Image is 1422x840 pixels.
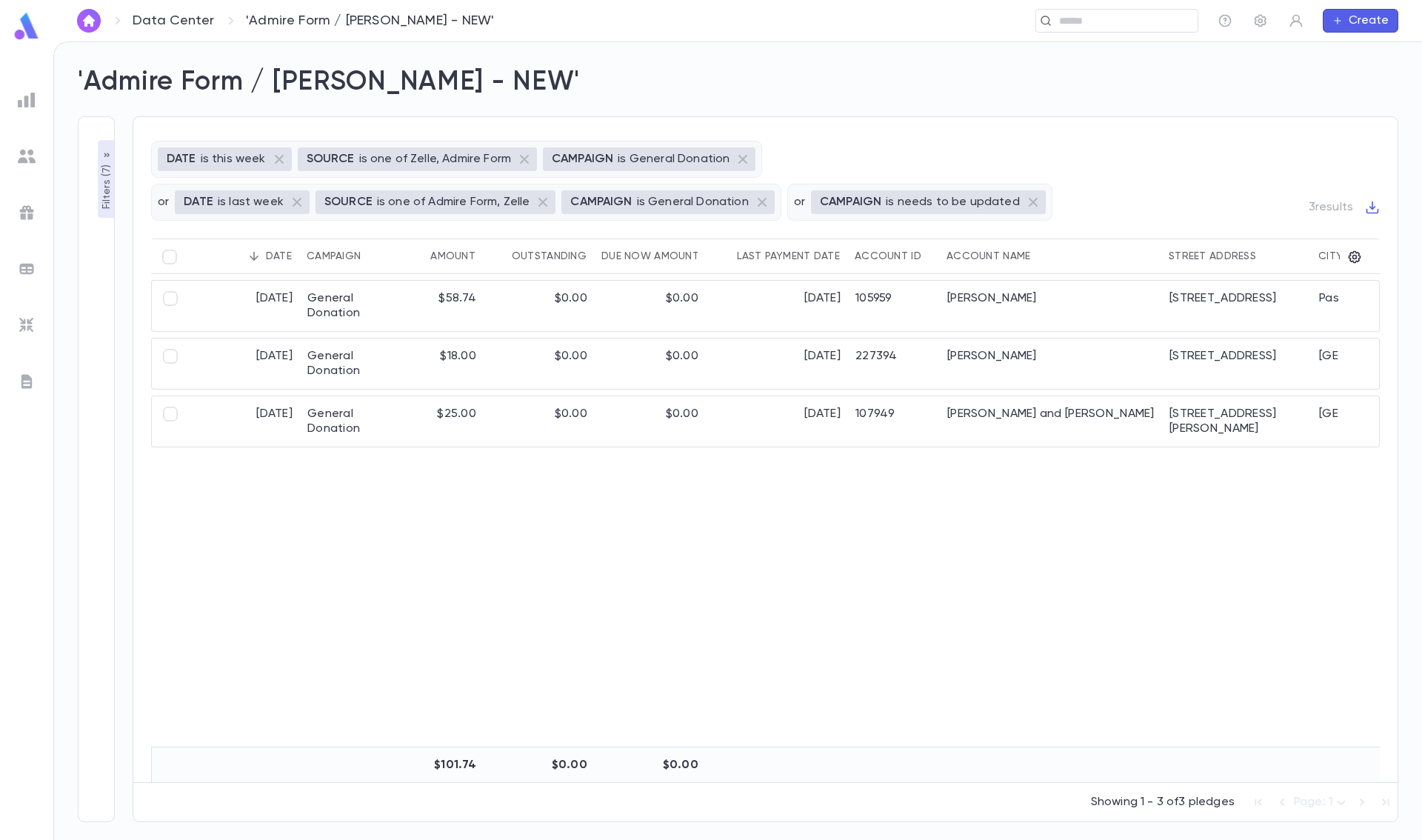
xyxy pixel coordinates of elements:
[189,339,300,389] div: [DATE]
[484,281,595,331] div: $0.00
[1162,396,1312,447] div: [STREET_ADDRESS][PERSON_NAME]
[940,339,1162,389] div: [PERSON_NAME]
[512,250,587,262] div: Outstanding
[1169,250,1256,262] div: Street Address
[189,396,300,447] div: [DATE]
[218,195,284,210] p: is last week
[201,152,266,167] p: is this week
[706,281,848,331] div: [DATE]
[484,339,595,389] div: $0.00
[561,190,774,214] div: CAMPAIGNis General Donation
[246,13,494,29] p: 'Admire Form / [PERSON_NAME] - NEW'
[637,195,749,210] p: is General Donation
[552,152,613,167] p: CAMPAIGN
[1318,250,1343,262] div: City
[266,250,292,262] div: Date
[158,195,169,210] p: or
[484,396,595,447] div: $0.00
[706,339,848,389] div: [DATE]
[404,281,484,331] div: $58.74
[18,91,36,109] img: reports_grey.c525e4749d1bce6a11f5fe2a8de1b229.svg
[12,12,41,41] img: logo
[316,190,555,214] div: SOURCEis one of Admire Form, Zelle
[848,339,940,389] div: 227394
[1294,791,1350,814] div: Page: 1
[324,195,373,210] p: SOURCE
[18,147,36,165] img: students_grey.60c7aba0da46da39d6d829b817ac14fc.svg
[1162,339,1312,389] div: [STREET_ADDRESS]
[940,281,1162,331] div: [PERSON_NAME]
[794,195,805,210] p: or
[595,747,706,783] div: $0.00
[184,195,213,210] p: DATE
[377,195,530,210] p: is one of Admire Form, Zelle
[618,152,730,167] p: is General Donation
[430,250,475,262] div: Amount
[18,373,36,390] img: letters_grey.7941b92b52307dd3b8a917253454ce1c.svg
[737,250,840,262] div: Last Payment Date
[307,250,361,262] div: Campaign
[595,339,706,389] div: $0.00
[404,396,484,447] div: $25.00
[543,147,755,171] div: CAMPAIGNis General Donation
[484,747,595,783] div: $0.00
[404,747,484,783] div: $101.74
[189,281,300,331] div: [DATE]
[359,152,511,167] p: is one of Zelle, Admire Form
[18,204,36,221] img: campaigns_grey.99e729a5f7ee94e3726e6486bddda8f1.svg
[1309,200,1353,215] p: 3 results
[98,141,116,219] button: Filters (7)
[595,281,706,331] div: $0.00
[167,152,196,167] p: DATE
[78,66,580,99] h2: 'Admire Form / [PERSON_NAME] - NEW'
[242,244,266,268] button: Sort
[99,161,114,210] p: Filters ( 7 )
[601,250,699,262] div: Due Now Amount
[1162,281,1312,331] div: [STREET_ADDRESS]
[1091,795,1235,810] p: Showing 1 - 3 of 3 pledges
[940,396,1162,447] div: [PERSON_NAME] and [PERSON_NAME]
[570,195,632,210] p: CAMPAIGN
[158,147,292,171] div: DATEis this week
[404,339,484,389] div: $18.00
[848,396,940,447] div: 107949
[886,195,1020,210] p: is needs to be updated
[18,260,36,278] img: batches_grey.339ca447c9d9533ef1741baa751efc33.svg
[706,396,848,447] div: [DATE]
[595,396,706,447] div: $0.00
[18,316,36,334] img: imports_grey.530a8a0e642e233f2baf0ef88e8c9fcb.svg
[947,250,1030,262] div: Account Name
[820,195,881,210] p: CAMPAIGN
[1294,796,1332,808] span: Page: 1
[307,152,355,167] p: SOURCE
[1323,9,1398,33] button: Create
[811,190,1046,214] div: CAMPAIGNis needs to be updated
[133,13,214,29] a: Data Center
[300,281,404,331] div: General Donation
[298,147,537,171] div: SOURCEis one of Zelle, Admire Form
[175,190,310,214] div: DATEis last week
[855,250,921,262] div: Account ID
[300,396,404,447] div: General Donation
[80,15,98,27] img: home_white.a664292cf8c1dea59945f0da9f25487c.svg
[300,339,404,389] div: General Donation
[848,281,940,331] div: 105959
